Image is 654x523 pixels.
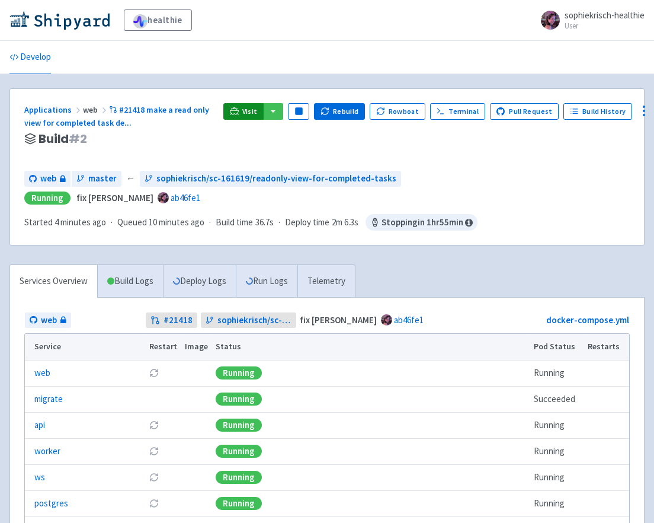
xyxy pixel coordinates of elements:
button: Restart pod [149,473,159,482]
span: 36.7s [255,216,274,229]
time: 10 minutes ago [149,216,204,228]
span: web [41,314,57,327]
span: Deploy time [285,216,329,229]
span: sophiekrisch/sc-161619/readonly-view-for-completed-tasks [156,172,396,186]
span: Build time [216,216,253,229]
button: Restart pod [149,499,159,508]
a: sophiekrisch-healthie User [534,11,645,30]
th: Image [181,334,212,360]
strong: fix [PERSON_NAME] [76,192,153,203]
th: Status [212,334,530,360]
div: Running [216,366,262,380]
a: ws [34,471,45,484]
th: Service [25,334,146,360]
th: Pod Status [530,334,584,360]
a: Telemetry [297,265,355,298]
span: Started [24,216,106,228]
td: Running [530,360,584,386]
div: Running [216,419,262,432]
td: Running [530,464,584,490]
a: docker-compose.yml [546,314,629,326]
span: master [88,172,117,186]
span: sophiekrisch/sc-161619/readonly-view-for-completed-tasks [217,314,291,327]
span: # 2 [69,130,87,147]
a: web [25,312,71,329]
span: 2m 6.3s [332,216,358,229]
a: worker [34,445,60,458]
th: Restart [146,334,181,360]
div: Running [24,192,70,205]
th: Restarts [584,334,629,360]
button: Rebuild [314,103,365,120]
a: ab46fe1 [394,314,424,326]
td: Running [530,412,584,438]
a: Run Logs [236,265,297,298]
button: Rowboat [370,103,425,120]
a: migrate [34,393,63,406]
img: Shipyard logo [9,11,110,30]
a: #21418 make a read only view for completed task de... [24,104,209,129]
div: · · · [24,214,477,231]
span: ← [126,172,135,186]
span: sophiekrisch-healthie [565,9,645,21]
button: Restart pod [149,368,159,378]
a: master [72,171,121,187]
time: 4 minutes ago [54,216,106,228]
a: Develop [9,41,51,74]
a: api [34,419,45,432]
a: sophiekrisch/sc-161619/readonly-view-for-completed-tasks [140,171,401,187]
a: web [24,171,70,187]
div: Running [216,497,262,510]
a: Services Overview [10,265,97,298]
a: Build Logs [98,265,163,298]
a: healthie [124,9,192,31]
span: web [83,104,109,115]
td: Running [530,490,584,516]
span: Stopping in 1 hr 55 min [366,214,477,231]
span: Build [39,132,87,146]
div: Running [216,393,262,406]
div: Running [216,445,262,458]
a: web [34,366,50,380]
span: Queued [117,216,204,228]
button: Pause [288,103,309,120]
a: #21418 [146,312,197,329]
a: Pull Request [490,103,559,120]
td: Running [530,438,584,464]
div: Running [216,471,262,484]
a: Deploy Logs [163,265,236,298]
small: User [565,22,645,30]
span: web [40,172,56,186]
button: Restart pod [149,420,159,430]
a: sophiekrisch/sc-161619/readonly-view-for-completed-tasks [201,312,296,329]
span: Visit [242,107,258,116]
td: Succeeded [530,386,584,412]
a: Build History [563,103,632,120]
a: Terminal [430,103,485,120]
button: Restart pod [149,447,159,456]
strong: # 21418 [163,314,193,327]
strong: fix [PERSON_NAME] [300,314,377,326]
a: ab46fe1 [171,192,200,203]
a: Applications [24,104,83,115]
a: Visit [223,103,264,120]
a: postgres [34,497,68,511]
